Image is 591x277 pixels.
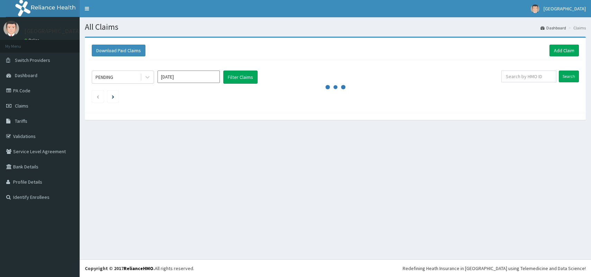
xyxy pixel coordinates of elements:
span: Tariffs [15,118,27,124]
input: Search [559,71,579,82]
input: Search by HMO ID [501,71,556,82]
a: Next page [112,93,114,100]
svg: audio-loading [325,77,346,98]
a: RelianceHMO [124,265,153,271]
div: PENDING [96,74,113,81]
a: Add Claim [549,45,579,56]
a: Previous page [96,93,99,100]
strong: Copyright © 2017 . [85,265,155,271]
span: Switch Providers [15,57,50,63]
span: [GEOGRAPHIC_DATA] [544,6,586,12]
p: [GEOGRAPHIC_DATA] [24,28,81,34]
h1: All Claims [85,22,586,31]
footer: All rights reserved. [80,259,591,277]
span: Dashboard [15,72,37,79]
button: Download Paid Claims [92,45,145,56]
div: Redefining Heath Insurance in [GEOGRAPHIC_DATA] using Telemedicine and Data Science! [403,265,586,272]
button: Filter Claims [223,71,258,84]
li: Claims [567,25,586,31]
input: Select Month and Year [158,71,220,83]
a: Dashboard [540,25,566,31]
img: User Image [3,21,19,36]
a: Online [24,38,41,43]
img: User Image [531,4,539,13]
span: Claims [15,103,28,109]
